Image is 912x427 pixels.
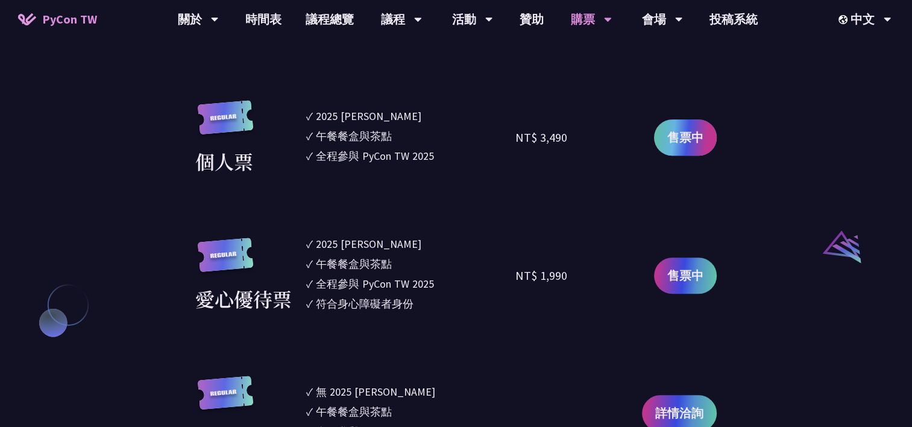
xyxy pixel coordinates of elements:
[195,147,253,176] div: 個人票
[316,403,392,420] div: 午餐餐盒與茶點
[42,10,97,28] span: PyCon TW
[306,236,516,252] li: ✓
[515,267,567,285] div: NT$ 1,990
[667,128,703,147] span: 售票中
[515,128,567,147] div: NT$ 3,490
[195,376,256,422] img: regular.8f272d9.svg
[316,148,434,164] div: 全程參與 PyCon TW 2025
[316,128,392,144] div: 午餐餐盒與茶點
[654,119,717,156] a: 售票中
[667,267,703,285] span: 售票中
[316,296,414,312] div: 符合身心障礙者身份
[306,403,516,420] li: ✓
[306,296,516,312] li: ✓
[6,4,109,34] a: PyCon TW
[306,384,516,400] li: ✓
[316,384,435,400] div: 無 2025 [PERSON_NAME]
[306,148,516,164] li: ✓
[306,256,516,272] li: ✓
[316,256,392,272] div: 午餐餐盒與茶點
[655,404,703,422] span: 詳情洽詢
[654,258,717,294] a: 售票中
[195,284,292,313] div: 愛心優待票
[195,238,256,284] img: regular.8f272d9.svg
[316,236,421,252] div: 2025 [PERSON_NAME]
[306,108,516,124] li: ✓
[306,276,516,292] li: ✓
[838,15,851,24] img: Locale Icon
[316,276,434,292] div: 全程參與 PyCon TW 2025
[195,100,256,147] img: regular.8f272d9.svg
[306,128,516,144] li: ✓
[316,108,421,124] div: 2025 [PERSON_NAME]
[18,13,36,25] img: Home icon of PyCon TW 2025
